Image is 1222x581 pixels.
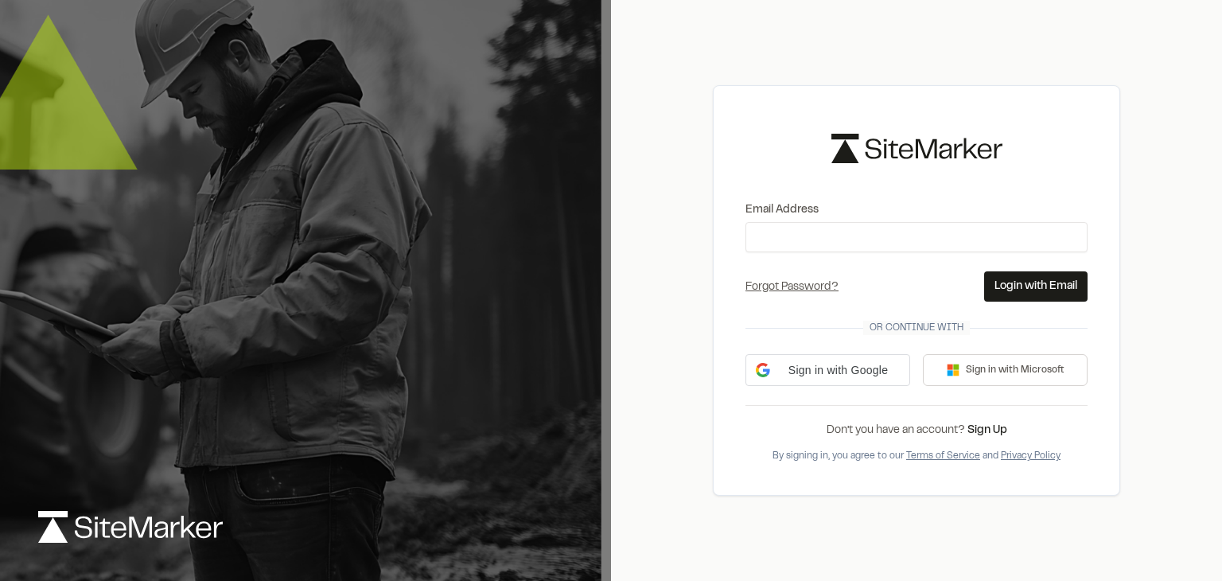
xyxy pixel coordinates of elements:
[923,354,1088,386] button: Sign in with Microsoft
[745,354,910,386] div: Sign in with Google
[967,426,1007,435] a: Sign Up
[745,201,1088,219] label: Email Address
[1001,449,1060,463] button: Privacy Policy
[38,511,223,543] img: logo-white-rebrand.svg
[745,449,1088,463] div: By signing in, you agree to our and
[831,134,1002,163] img: logo-black-rebrand.svg
[745,422,1088,439] div: Don’t you have an account?
[745,283,839,292] a: Forgot Password?
[906,449,980,463] button: Terms of Service
[776,362,900,379] span: Sign in with Google
[984,271,1088,302] button: Login with Email
[863,321,970,335] span: Or continue with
